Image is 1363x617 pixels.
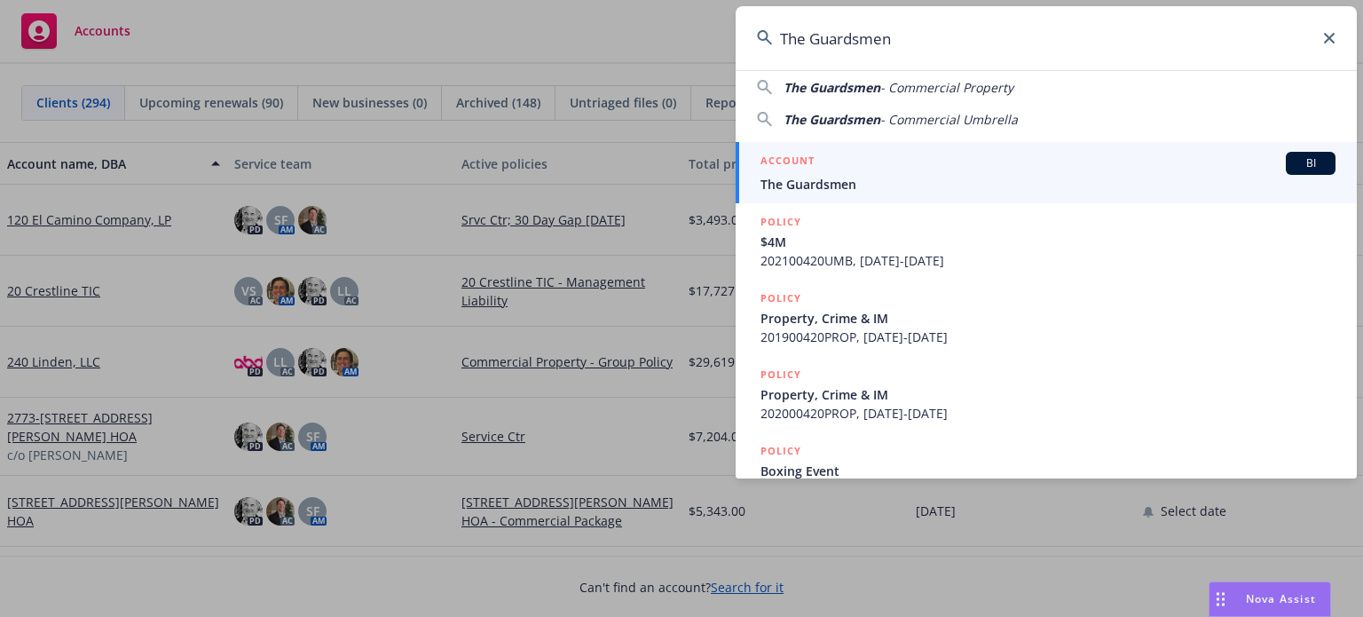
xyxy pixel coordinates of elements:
span: - Commercial Property [880,79,1013,96]
h5: ACCOUNT [760,152,815,173]
span: Boxing Event [760,462,1335,480]
a: POLICYBoxing Event [736,432,1357,509]
h5: POLICY [760,366,801,384]
span: The Guardsmen [784,79,880,96]
span: Property, Crime & IM [760,385,1335,404]
span: The Guardsmen [784,111,880,128]
h5: POLICY [760,213,801,231]
a: POLICYProperty, Crime & IM202000420PROP, [DATE]-[DATE] [736,356,1357,432]
span: 201900420PROP, [DATE]-[DATE] [760,328,1335,346]
span: $4M [760,233,1335,251]
span: The Guardsmen [760,175,1335,194]
span: Nova Assist [1246,591,1316,606]
span: BI [1293,155,1328,171]
h5: POLICY [760,442,801,460]
span: - Commercial Umbrella [880,111,1018,128]
button: Nova Assist [1209,581,1331,617]
a: ACCOUNTBIThe Guardsmen [736,142,1357,203]
a: POLICYProperty, Crime & IM201900420PROP, [DATE]-[DATE] [736,280,1357,356]
h5: POLICY [760,289,801,307]
span: 202100420UMB, [DATE]-[DATE] [760,251,1335,270]
span: 202000420PROP, [DATE]-[DATE] [760,404,1335,423]
a: POLICY$4M202100420UMB, [DATE]-[DATE] [736,203,1357,280]
span: Property, Crime & IM [760,309,1335,328]
div: Drag to move [1209,582,1232,616]
input: Search... [736,6,1357,70]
